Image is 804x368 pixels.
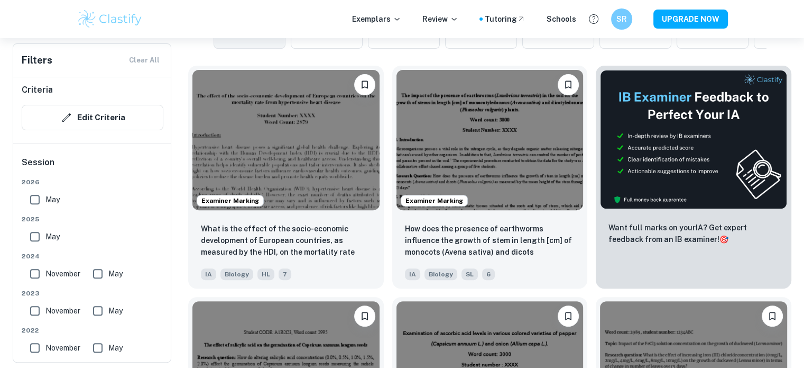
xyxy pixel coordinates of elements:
button: Bookmark [558,306,579,327]
p: Review [422,13,458,25]
span: IA [201,268,216,280]
span: Examiner Marking [197,196,263,205]
span: May [108,342,123,354]
a: ThumbnailWant full marks on yourIA? Get expert feedback from an IB examiner! [596,66,791,289]
button: SR [611,8,632,30]
span: Biology [220,268,253,280]
img: Biology IA example thumbnail: How does the presence of earthworms infl [396,70,584,210]
h6: Filters [22,53,52,68]
a: Tutoring [485,13,525,25]
span: May [108,305,123,317]
span: Biology [424,268,457,280]
span: 2024 [22,252,163,261]
span: 2026 [22,177,163,187]
button: Edit Criteria [22,105,163,130]
span: 2022 [22,326,163,335]
button: Help and Feedback [585,10,603,28]
span: May [108,268,123,280]
h6: SR [615,13,627,25]
button: Bookmark [762,306,783,327]
img: Clastify logo [77,8,144,30]
span: SL [461,268,478,280]
span: 6 [482,268,495,280]
span: November [45,305,80,317]
span: November [45,342,80,354]
a: Examiner MarkingBookmarkHow does the presence of earthworms influence the growth of stem in lengt... [392,66,588,289]
button: Bookmark [354,74,375,95]
p: Exemplars [352,13,401,25]
span: November [45,268,80,280]
p: How does the presence of earthworms influence the growth of stem in length [cm] of monocots (Aven... [405,223,575,259]
p: What is the effect of the socio-economic development of European countries, as measured by the HD... [201,223,371,259]
img: Thumbnail [600,70,787,209]
span: May [45,231,60,243]
span: May [45,194,60,205]
span: 7 [279,268,291,280]
h6: Session [22,156,163,177]
span: IA [405,268,420,280]
button: UPGRADE NOW [653,10,728,29]
p: Want full marks on your IA ? Get expert feedback from an IB examiner! [608,222,779,245]
span: Examiner Marking [401,196,467,205]
button: Bookmark [558,74,579,95]
span: 2025 [22,214,163,224]
span: HL [257,268,274,280]
img: Biology IA example thumbnail: What is the effect of the socio-economic [192,70,380,210]
a: Schools [547,13,576,25]
span: 2023 [22,289,163,298]
span: 🎯 [719,235,728,244]
a: Examiner MarkingBookmarkWhat is the effect of the socio-economic development of European countrie... [188,66,384,289]
button: Bookmark [354,306,375,327]
h6: Criteria [22,84,53,96]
